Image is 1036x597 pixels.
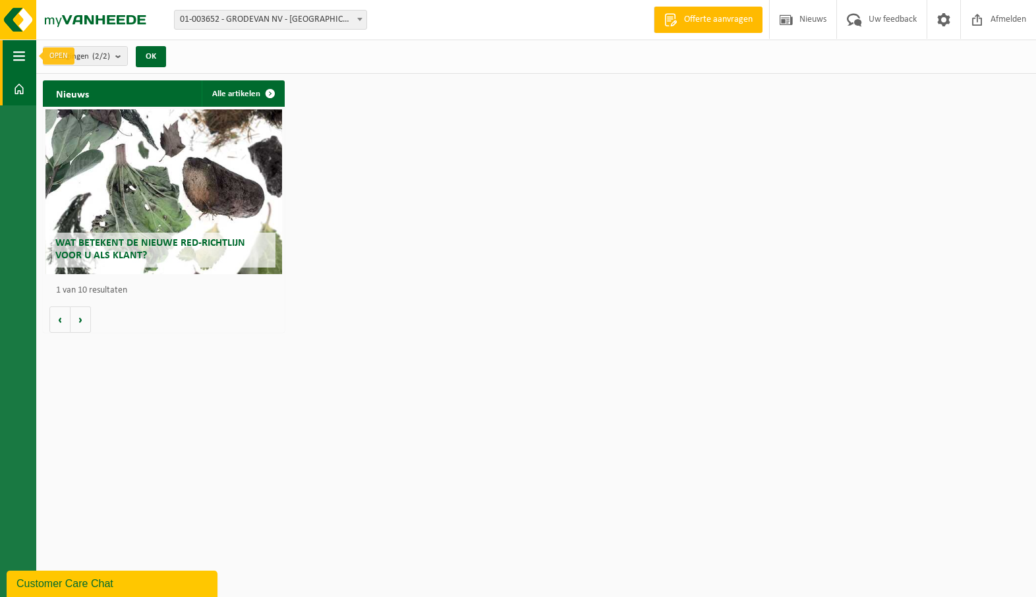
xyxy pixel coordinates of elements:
[174,10,367,30] span: 01-003652 - GRODEVAN NV - ROESELARE
[654,7,763,33] a: Offerte aanvragen
[45,109,282,274] a: Wat betekent de nieuwe RED-richtlijn voor u als klant?
[175,11,366,29] span: 01-003652 - GRODEVAN NV - ROESELARE
[50,47,110,67] span: Vestigingen
[681,13,756,26] span: Offerte aanvragen
[55,238,245,261] span: Wat betekent de nieuwe RED-richtlijn voor u als klant?
[49,306,71,333] button: Vorige
[7,568,220,597] iframe: chat widget
[136,46,166,67] button: OK
[92,52,110,61] count: (2/2)
[71,306,91,333] button: Volgende
[202,80,283,107] a: Alle artikelen
[56,286,278,295] p: 1 van 10 resultaten
[43,46,128,66] button: Vestigingen(2/2)
[43,80,102,106] h2: Nieuws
